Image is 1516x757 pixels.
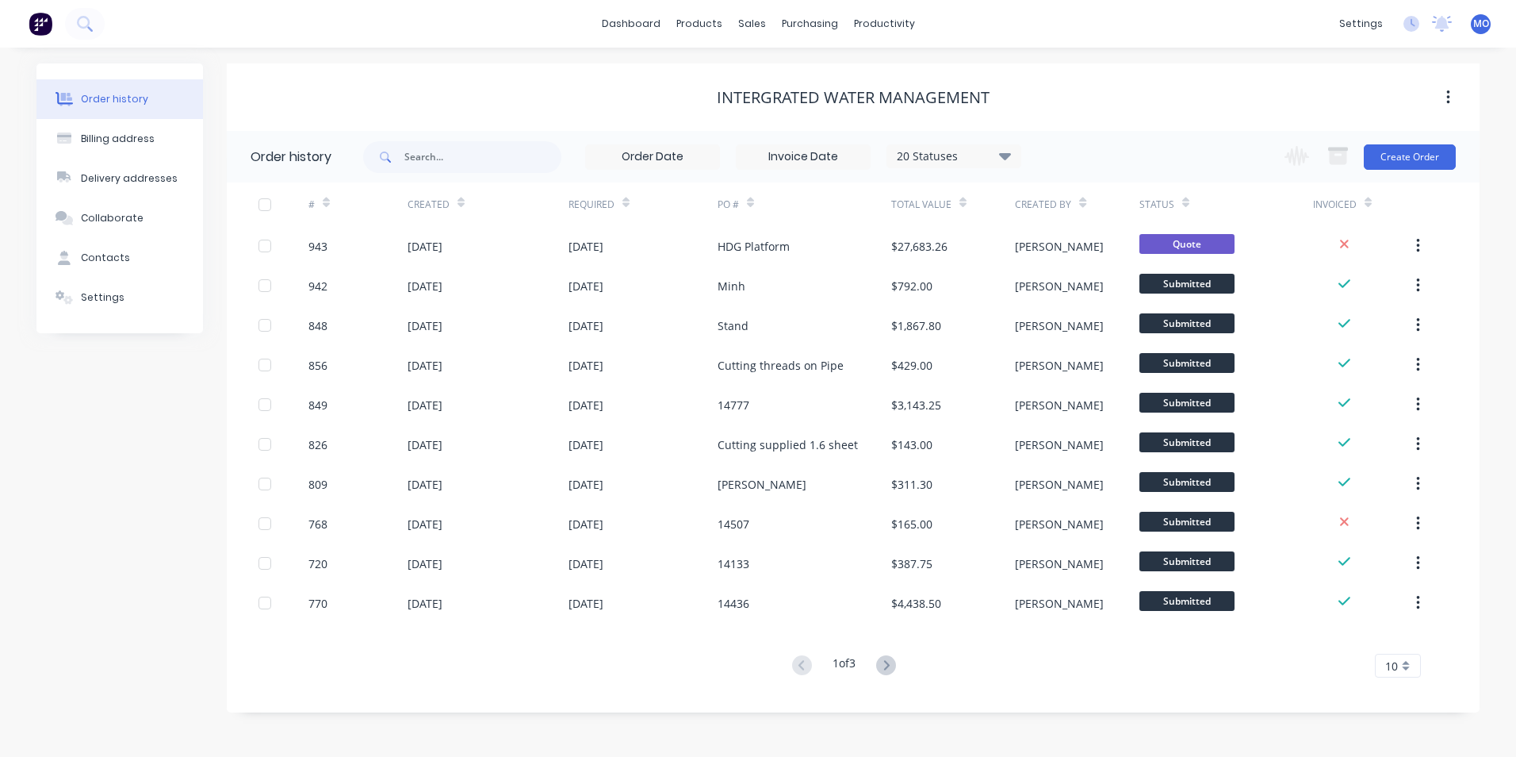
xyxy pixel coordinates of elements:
[408,278,442,294] div: [DATE]
[891,183,1015,226] div: Total Value
[891,317,941,334] div: $1,867.80
[568,198,614,212] div: Required
[891,595,941,612] div: $4,438.50
[1139,472,1235,492] span: Submitted
[718,595,749,612] div: 14436
[718,278,745,294] div: Minh
[308,516,327,532] div: 768
[308,317,327,334] div: 848
[81,251,130,265] div: Contacts
[408,476,442,493] div: [DATE]
[1313,198,1357,212] div: Invoiced
[718,555,749,572] div: 14133
[81,92,148,106] div: Order history
[408,516,442,532] div: [DATE]
[846,12,923,36] div: productivity
[718,476,806,493] div: [PERSON_NAME]
[308,278,327,294] div: 942
[1015,238,1104,255] div: [PERSON_NAME]
[568,476,603,493] div: [DATE]
[36,238,203,278] button: Contacts
[1385,658,1398,674] span: 10
[891,476,932,493] div: $311.30
[1139,512,1235,532] span: Submitted
[718,357,844,374] div: Cutting threads on Pipe
[568,595,603,612] div: [DATE]
[1015,357,1104,374] div: [PERSON_NAME]
[308,357,327,374] div: 856
[1331,12,1391,36] div: settings
[718,516,749,532] div: 14507
[568,183,718,226] div: Required
[568,555,603,572] div: [DATE]
[718,436,858,453] div: Cutting supplied 1.6 sheet
[408,317,442,334] div: [DATE]
[1139,198,1174,212] div: Status
[730,12,774,36] div: sales
[81,290,124,305] div: Settings
[1139,591,1235,611] span: Submitted
[308,555,327,572] div: 720
[1015,278,1104,294] div: [PERSON_NAME]
[594,12,668,36] a: dashboard
[1473,17,1489,31] span: MO
[408,397,442,413] div: [DATE]
[1139,183,1313,226] div: Status
[586,145,719,169] input: Order Date
[891,516,932,532] div: $165.00
[36,278,203,317] button: Settings
[1015,555,1104,572] div: [PERSON_NAME]
[408,357,442,374] div: [DATE]
[308,238,327,255] div: 943
[718,198,739,212] div: PO #
[568,397,603,413] div: [DATE]
[1015,397,1104,413] div: [PERSON_NAME]
[408,198,450,212] div: Created
[29,12,52,36] img: Factory
[568,357,603,374] div: [DATE]
[891,397,941,413] div: $3,143.25
[568,516,603,532] div: [DATE]
[251,148,331,167] div: Order history
[1313,183,1412,226] div: Invoiced
[36,79,203,119] button: Order history
[718,238,790,255] div: HDG Platform
[1015,476,1104,493] div: [PERSON_NAME]
[36,159,203,198] button: Delivery addresses
[404,141,561,173] input: Search...
[1139,551,1235,571] span: Submitted
[568,278,603,294] div: [DATE]
[408,595,442,612] div: [DATE]
[668,12,730,36] div: products
[568,436,603,453] div: [DATE]
[1015,198,1071,212] div: Created By
[1139,353,1235,373] span: Submitted
[1139,313,1235,333] span: Submitted
[568,317,603,334] div: [DATE]
[891,436,932,453] div: $143.00
[308,436,327,453] div: 826
[1015,183,1139,226] div: Created By
[887,148,1020,165] div: 20 Statuses
[36,119,203,159] button: Billing address
[1139,234,1235,254] span: Quote
[891,555,932,572] div: $387.75
[1015,436,1104,453] div: [PERSON_NAME]
[36,198,203,238] button: Collaborate
[717,88,990,107] div: Intergrated Water Management
[308,397,327,413] div: 849
[1015,516,1104,532] div: [PERSON_NAME]
[833,655,856,678] div: 1 of 3
[891,238,947,255] div: $27,683.26
[1139,393,1235,413] span: Submitted
[1139,432,1235,452] span: Submitted
[718,317,748,334] div: Stand
[408,436,442,453] div: [DATE]
[1364,144,1456,170] button: Create Order
[891,278,932,294] div: $792.00
[81,211,144,225] div: Collaborate
[891,357,932,374] div: $429.00
[408,555,442,572] div: [DATE]
[408,183,568,226] div: Created
[308,183,408,226] div: #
